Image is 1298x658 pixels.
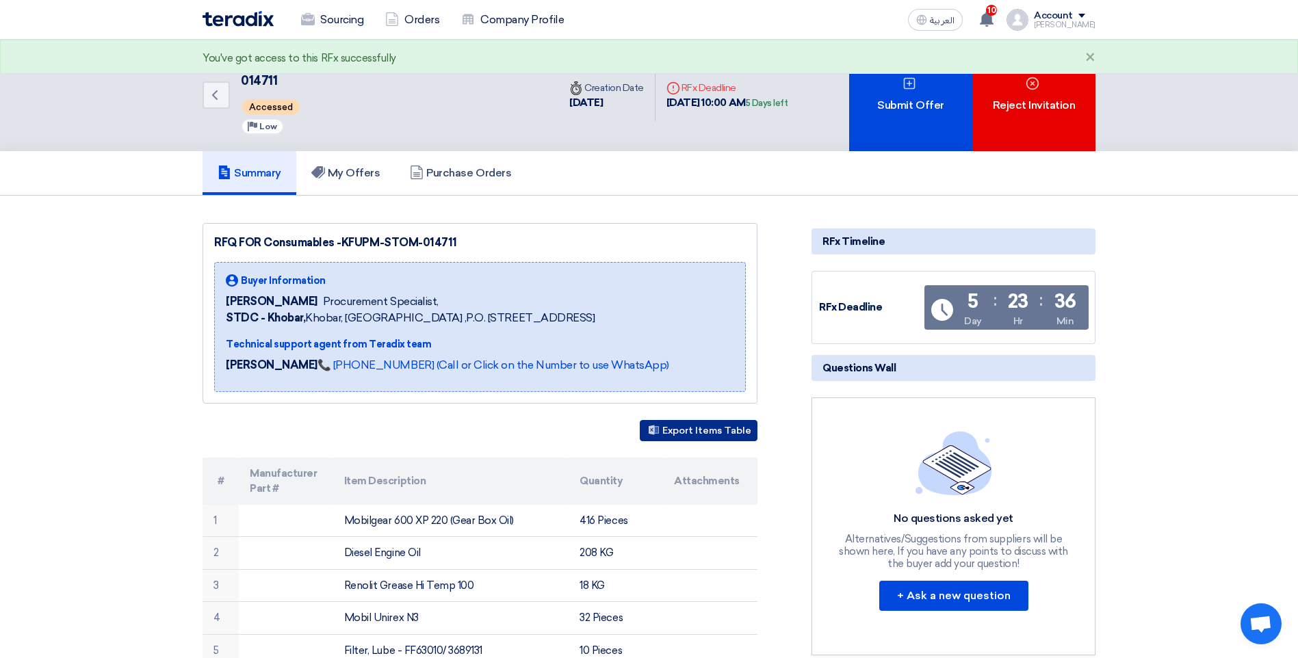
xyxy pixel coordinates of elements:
div: [PERSON_NAME] [1034,21,1095,29]
a: Summary [203,151,296,195]
a: Sourcing [290,5,374,35]
div: No questions asked yet [838,512,1070,526]
span: Buyer Information [241,274,326,288]
b: STDC - Khobar, [226,311,305,324]
td: Mobil Unirex N3 [333,602,569,635]
span: Low [259,122,277,131]
div: : [1039,288,1043,313]
div: [DATE] [569,95,644,111]
strong: [PERSON_NAME] [226,358,317,371]
a: Purchase Orders [395,151,526,195]
img: Teradix logo [203,11,274,27]
div: 5 Days left [746,96,788,110]
div: Reject Invitation [972,40,1095,151]
td: 4 [203,602,239,635]
img: profile_test.png [1007,9,1028,31]
h5: Purchase Orders [410,166,511,180]
a: Company Profile [450,5,575,35]
td: Renolit Grease Hi Temp 100 [333,569,569,602]
span: العربية [930,16,955,25]
div: RFx Deadline [666,81,788,95]
td: 3 [203,569,239,602]
div: Open chat [1241,603,1282,644]
div: 5 [968,292,978,311]
div: RFQ FOR Consumables -KFUPM-STOM-014711 [214,235,746,251]
div: Technical support agent from Teradix team [226,337,669,352]
div: Hr [1013,314,1023,328]
div: [DATE] 10:00 AM [666,95,788,111]
td: Diesel Engine Oil [333,537,569,570]
a: 📞 [PHONE_NUMBER] (Call or Click on the Number to use WhatsApp) [317,358,669,371]
td: 208 KG [569,537,663,570]
h5: My Offers [311,166,380,180]
td: Mobilgear 600 XP 220 (Gear Box Oil) [333,505,569,537]
div: Alternatives/Suggestions from suppliers will be shown here, If you have any points to discuss wit... [838,533,1070,570]
th: Attachments [663,458,757,505]
div: × [1085,50,1095,66]
div: Submit Offer [849,40,972,151]
span: Khobar, [GEOGRAPHIC_DATA] ,P.O. [STREET_ADDRESS] [226,310,595,326]
button: العربية [908,9,963,31]
h5: Summary [218,166,281,180]
span: Accessed [242,99,300,115]
td: 1 [203,505,239,537]
th: # [203,458,239,505]
span: 10 [986,5,997,16]
th: Item Description [333,458,569,505]
td: 2 [203,537,239,570]
span: Questions Wall [822,360,896,376]
img: empty_state_list.svg [916,431,992,495]
div: RFx Timeline [812,228,1095,254]
div: RFx Deadline [819,300,922,315]
span: [PERSON_NAME] [226,293,317,310]
td: 416 Pieces [569,505,663,537]
a: Orders [374,5,450,35]
td: 18 KG [569,569,663,602]
div: 36 [1054,292,1076,311]
div: Account [1034,10,1073,22]
th: Quantity [569,458,663,505]
div: You've got access to this RFx successfully [203,51,396,66]
button: + Ask a new question [879,581,1028,611]
button: Export Items Table [640,420,757,441]
a: My Offers [296,151,395,195]
span: Procurement Specialist, [323,293,439,310]
div: : [994,288,997,313]
div: Day [964,314,982,328]
th: Manufacturer Part # [239,458,333,505]
div: 23 [1008,292,1028,311]
div: Creation Date [569,81,644,95]
div: Min [1056,314,1074,328]
td: 32 Pieces [569,602,663,635]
